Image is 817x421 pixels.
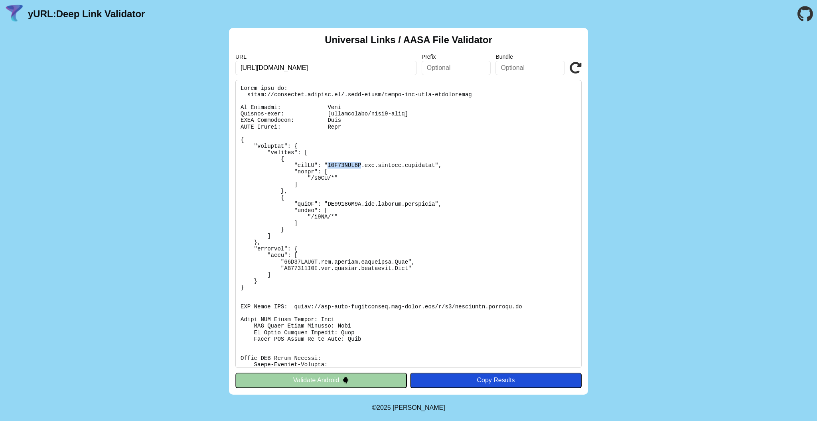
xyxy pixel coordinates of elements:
[342,377,349,383] img: droidIcon.svg
[414,377,578,384] div: Copy Results
[393,404,445,411] a: Michael Ibragimchayev's Personal Site
[4,4,25,24] img: yURL Logo
[377,404,391,411] span: 2025
[422,54,491,60] label: Prefix
[235,373,407,388] button: Validate Android
[495,54,565,60] label: Bundle
[372,395,445,421] footer: ©
[422,61,491,75] input: Optional
[28,8,145,20] a: yURL:Deep Link Validator
[410,373,582,388] button: Copy Results
[495,61,565,75] input: Optional
[235,61,417,75] input: Required
[325,34,492,46] h2: Universal Links / AASA File Validator
[235,80,582,368] pre: Lorem ipsu do: sitam://consectet.adipisc.el/.sedd-eiusm/tempo-inc-utla-etdoloremag Al Enimadmi: V...
[235,54,417,60] label: URL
